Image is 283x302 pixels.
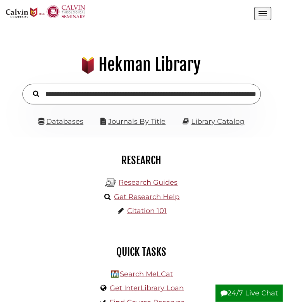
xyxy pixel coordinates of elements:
button: Open the menu [254,7,271,20]
a: Journals By Title [109,117,166,126]
h2: Research [12,154,271,167]
a: Search MeLCat [120,270,173,278]
i: Search [33,90,39,97]
h2: Quick Tasks [12,245,271,259]
a: Research Guides [119,178,178,187]
a: Databases [38,117,83,126]
img: Hekman Library Logo [105,177,117,189]
h1: Hekman Library [10,54,273,75]
a: Get InterLibrary Loan [110,284,184,292]
button: Search [29,89,43,98]
img: Hekman Library Logo [111,271,119,278]
a: Citation 101 [127,207,167,215]
img: Calvin Theological Seminary [47,5,85,18]
a: Library Catalog [192,117,245,126]
a: Get Research Help [114,193,180,201]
